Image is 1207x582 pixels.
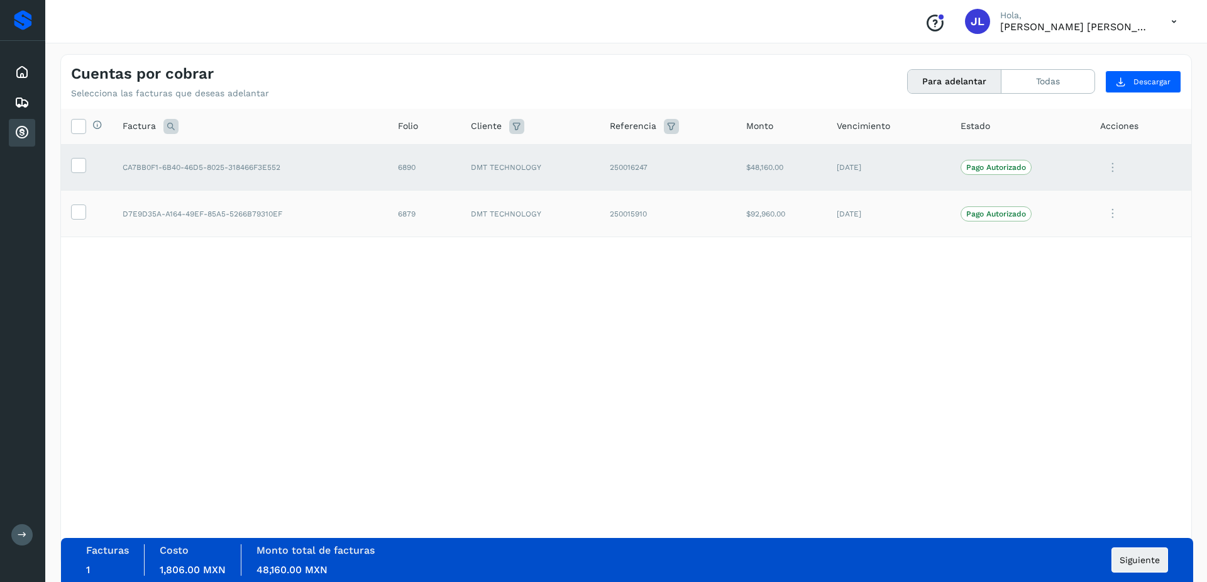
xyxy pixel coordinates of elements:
[1120,556,1160,564] span: Siguiente
[398,120,418,133] span: Folio
[160,544,189,556] label: Costo
[600,191,736,237] td: 250015910
[837,120,890,133] span: Vencimiento
[256,544,375,556] label: Monto total de facturas
[9,119,35,147] div: Cuentas por cobrar
[71,88,269,99] p: Selecciona las facturas que deseas adelantar
[827,191,951,237] td: [DATE]
[1000,10,1151,21] p: Hola,
[113,144,388,191] td: CA7BB0F1-6B40-46D5-8025-318466F3E552
[1105,70,1181,93] button: Descargar
[86,544,129,556] label: Facturas
[9,89,35,116] div: Embarques
[123,120,156,133] span: Factura
[1100,120,1138,133] span: Acciones
[908,70,1001,93] button: Para adelantar
[86,564,90,576] span: 1
[1111,547,1168,573] button: Siguiente
[610,120,656,133] span: Referencia
[388,144,461,191] td: 6890
[461,191,599,237] td: DMT TECHNOLOGY
[827,144,951,191] td: [DATE]
[736,144,827,191] td: $48,160.00
[256,564,328,576] span: 48,160.00 MXN
[471,120,502,133] span: Cliente
[388,191,461,237] td: 6879
[966,210,1026,218] p: Pago Autorizado
[9,59,35,86] div: Inicio
[966,163,1026,172] p: Pago Autorizado
[71,65,214,83] h4: Cuentas por cobrar
[736,191,827,237] td: $92,960.00
[461,144,599,191] td: DMT TECHNOLOGY
[113,191,388,237] td: D7E9D35A-A164-49EF-85A5-5266B79310EF
[160,564,226,576] span: 1,806.00 MXN
[1001,70,1094,93] button: Todas
[961,120,990,133] span: Estado
[1000,21,1151,33] p: José Luis Salinas Maldonado
[746,120,773,133] span: Monto
[1133,76,1171,87] span: Descargar
[600,144,736,191] td: 250016247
